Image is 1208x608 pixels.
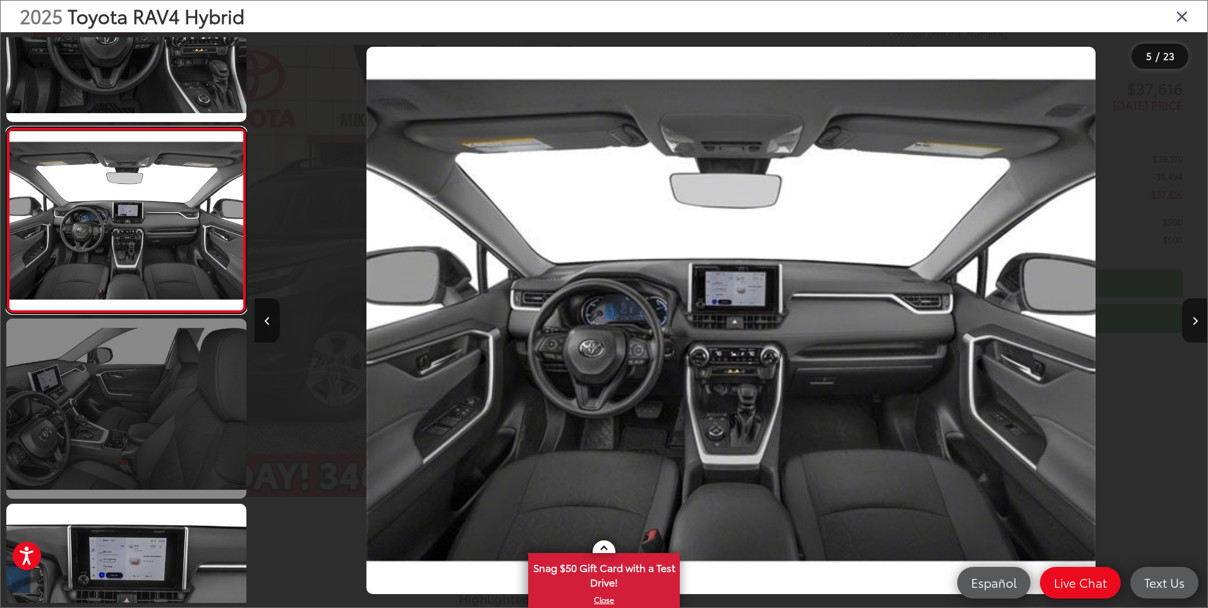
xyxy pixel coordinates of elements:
[1040,567,1121,599] a: Live Chat
[1182,298,1207,343] button: Next image
[957,567,1030,599] a: Español
[20,2,63,29] span: 2025
[1154,52,1161,61] span: /
[1130,567,1199,599] a: Text Us
[255,298,280,343] button: Previous image
[1163,49,1175,63] span: 23
[1138,575,1191,590] span: Text Us
[529,554,679,593] span: Snag $50 Gift Card with a Test Drive!
[255,47,1207,594] div: 2025 Toyota RAV4 Hybrid Hybrid XLE 4
[965,575,1023,590] span: Español
[366,47,1096,594] img: 2025 Toyota RAV4 Hybrid Hybrid XLE
[1146,49,1152,63] span: 5
[1048,575,1113,590] span: Live Chat
[1176,8,1188,24] i: Close gallery
[68,2,245,29] span: Toyota RAV4 Hybrid
[7,131,245,310] img: 2025 Toyota RAV4 Hybrid Hybrid XLE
